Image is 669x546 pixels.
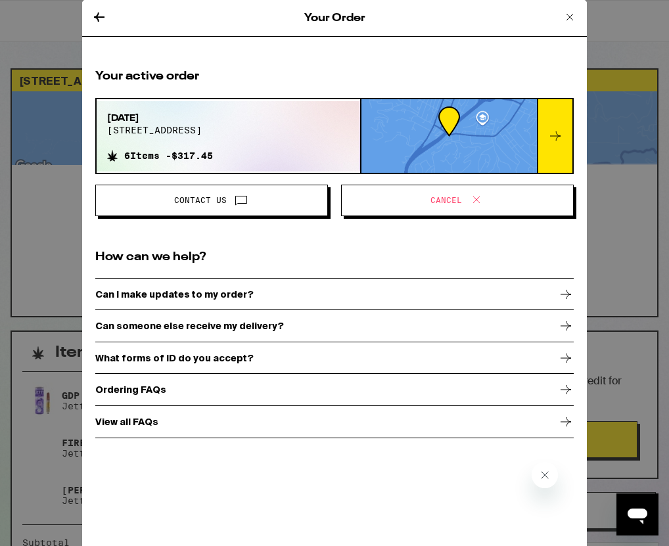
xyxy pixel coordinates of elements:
p: Can I make updates to my order? [95,289,254,300]
h2: How can we help? [95,249,574,265]
span: [DATE] [107,112,213,125]
p: Can someone else receive my delivery? [95,321,284,331]
span: Cancel [430,196,462,204]
a: View all FAQs [95,406,574,438]
a: What forms of ID do you accept? [95,342,574,375]
a: Can I make updates to my order? [95,279,574,311]
button: Contact Us [95,185,328,216]
a: Ordering FAQs [95,375,574,407]
p: Ordering FAQs [95,384,166,395]
span: [STREET_ADDRESS] [107,125,213,135]
span: Contact Us [174,196,227,204]
p: What forms of ID do you accept? [95,353,254,363]
iframe: Close message [532,462,558,488]
span: 6 Items - $317.45 [124,150,213,161]
h2: Your active order [95,68,574,85]
p: View all FAQs [95,417,158,427]
a: Can someone else receive my delivery? [95,311,574,343]
iframe: Button to launch messaging window [616,493,658,535]
button: Cancel [341,185,574,216]
span: Hi. Need any help? [8,9,95,20]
